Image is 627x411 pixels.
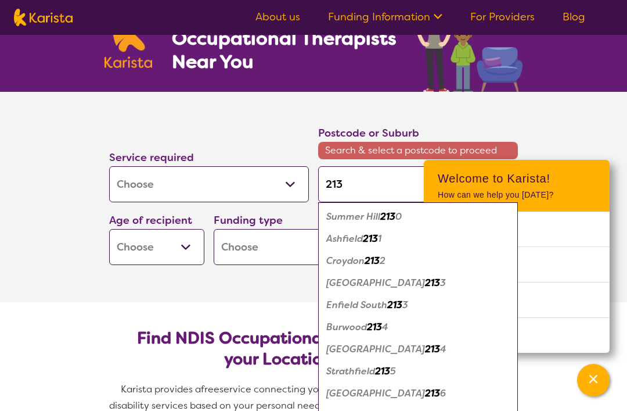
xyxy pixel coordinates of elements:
h2: Find NDIS Occupational Therapists based on your Location & Needs [118,328,509,370]
em: [GEOGRAPHIC_DATA] [326,277,425,289]
input: Type [318,166,518,202]
div: Channel Menu [424,160,610,353]
em: 213 [425,387,440,399]
em: 3 [440,277,446,289]
label: Age of recipient [109,213,192,227]
em: 213 [425,343,440,355]
em: Enfield South [326,299,387,311]
em: 3 [402,299,408,311]
em: 0 [395,210,402,223]
button: Channel Menu [577,364,610,396]
a: About us [255,10,300,24]
div: Summer Hill 2130 [324,206,512,228]
em: 2 [380,255,385,267]
img: Karista logo [14,9,73,26]
em: 5 [390,365,396,377]
label: Postcode or Suburb [318,126,419,140]
em: 4 [440,343,446,355]
em: Ashfield [326,233,363,245]
h1: Search NDIS Occupational Therapists Near You [172,3,398,73]
em: 213 [380,210,395,223]
div: Croydon Park 2133 [324,272,512,294]
h2: Welcome to Karista! [438,171,596,185]
div: Burwood North 2134 [324,338,512,360]
div: Burwood Heights 2136 [324,383,512,405]
span: free [201,383,219,395]
div: Burwood 2134 [324,316,512,338]
a: For Providers [470,10,535,24]
em: 6 [440,387,446,399]
label: Service required [109,151,194,165]
em: 213 [363,233,378,245]
em: Croydon [326,255,365,267]
em: 213 [367,321,382,333]
em: 213 [365,255,380,267]
em: 4 [382,321,388,333]
span: Search & select a postcode to proceed [318,142,518,159]
span: Karista provides a [121,383,201,395]
div: Enfield South 2133 [324,294,512,316]
em: 213 [425,277,440,289]
em: 213 [375,365,390,377]
a: Blog [563,10,585,24]
a: Funding Information [328,10,442,24]
p: How can we help you [DATE]? [438,190,596,200]
em: 213 [387,299,402,311]
div: Strathfield 2135 [324,360,512,383]
img: Karista logo [105,5,152,68]
em: [GEOGRAPHIC_DATA] [326,343,425,355]
label: Funding type [214,213,283,227]
div: Croydon 2132 [324,250,512,272]
div: Ashfield 2131 [324,228,512,250]
em: Summer Hill [326,210,380,223]
em: [GEOGRAPHIC_DATA] [326,387,425,399]
em: Burwood [326,321,367,333]
em: Strathfield [326,365,375,377]
em: 1 [378,233,381,245]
